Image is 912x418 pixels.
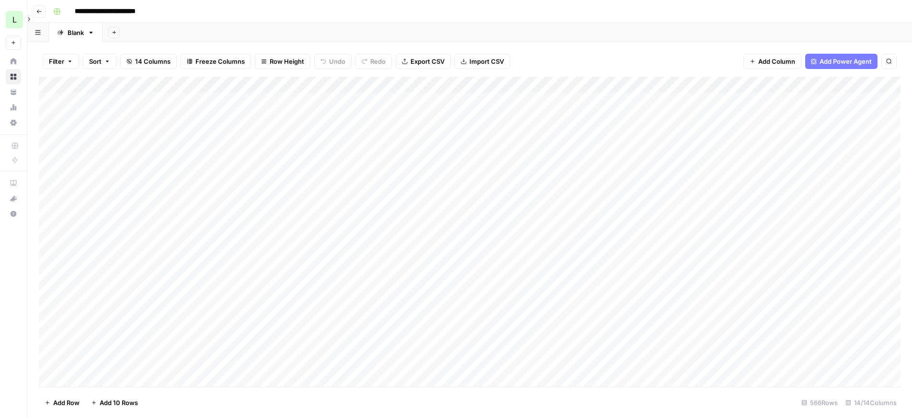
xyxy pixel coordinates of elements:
div: Blank [68,28,84,37]
div: 14/14 Columns [842,395,901,410]
button: Freeze Columns [181,54,251,69]
a: Usage [6,100,21,115]
button: Undo [314,54,352,69]
button: Export CSV [396,54,451,69]
a: Settings [6,115,21,130]
span: Add Power Agent [820,57,872,66]
a: Home [6,54,21,69]
a: Browse [6,69,21,84]
span: Row Height [270,57,304,66]
div: 566 Rows [798,395,842,410]
button: Add 10 Rows [85,395,144,410]
span: Add Column [758,57,795,66]
div: What's new? [6,191,21,206]
button: Help + Support [6,206,21,221]
span: Add Row [53,398,80,407]
button: Row Height [255,54,310,69]
button: Sort [83,54,116,69]
button: Add Row [39,395,85,410]
span: Filter [49,57,64,66]
span: Freeze Columns [195,57,245,66]
a: Blank [49,23,103,42]
button: Filter [43,54,79,69]
span: Add 10 Rows [100,398,138,407]
button: What's new? [6,191,21,206]
span: Export CSV [410,57,445,66]
span: Undo [329,57,345,66]
a: AirOps Academy [6,175,21,191]
span: Import CSV [469,57,504,66]
button: Redo [355,54,392,69]
span: Sort [89,57,102,66]
span: 14 Columns [135,57,171,66]
a: Your Data [6,84,21,100]
button: Workspace: Lob [6,8,21,32]
button: 14 Columns [120,54,177,69]
button: Import CSV [455,54,510,69]
button: Add Column [743,54,801,69]
span: Redo [370,57,386,66]
button: Add Power Agent [805,54,878,69]
span: L [12,14,17,25]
